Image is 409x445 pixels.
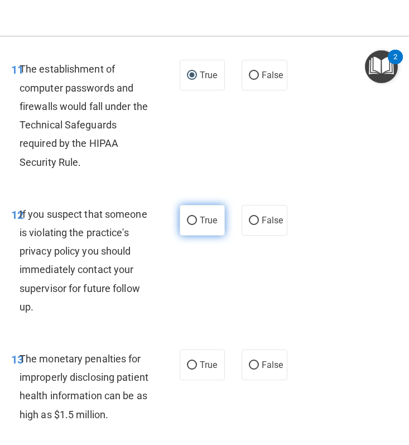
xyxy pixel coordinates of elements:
[187,217,197,225] input: True
[249,361,259,370] input: False
[249,217,259,225] input: False
[200,360,217,370] span: True
[262,215,283,226] span: False
[11,208,23,222] span: 12
[11,353,23,366] span: 13
[353,368,396,410] iframe: To enrich screen reader interactions, please activate Accessibility in Grammarly extension settings
[200,70,217,80] span: True
[200,215,217,226] span: True
[365,50,398,83] button: Open Resource Center, 2 new notifications
[262,360,283,370] span: False
[187,361,197,370] input: True
[393,57,397,71] div: 2
[20,208,147,313] span: If you suspect that someone is violating the practice's privacy policy you should immediately con...
[262,70,283,80] span: False
[20,63,148,168] span: The establishment of computer passwords and firewalls would fall under the Technical Safeguards r...
[187,71,197,80] input: True
[11,63,23,76] span: 11
[20,353,148,420] span: The monetary penalties for improperly disclosing patient health information can be as high as $1....
[249,71,259,80] input: False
